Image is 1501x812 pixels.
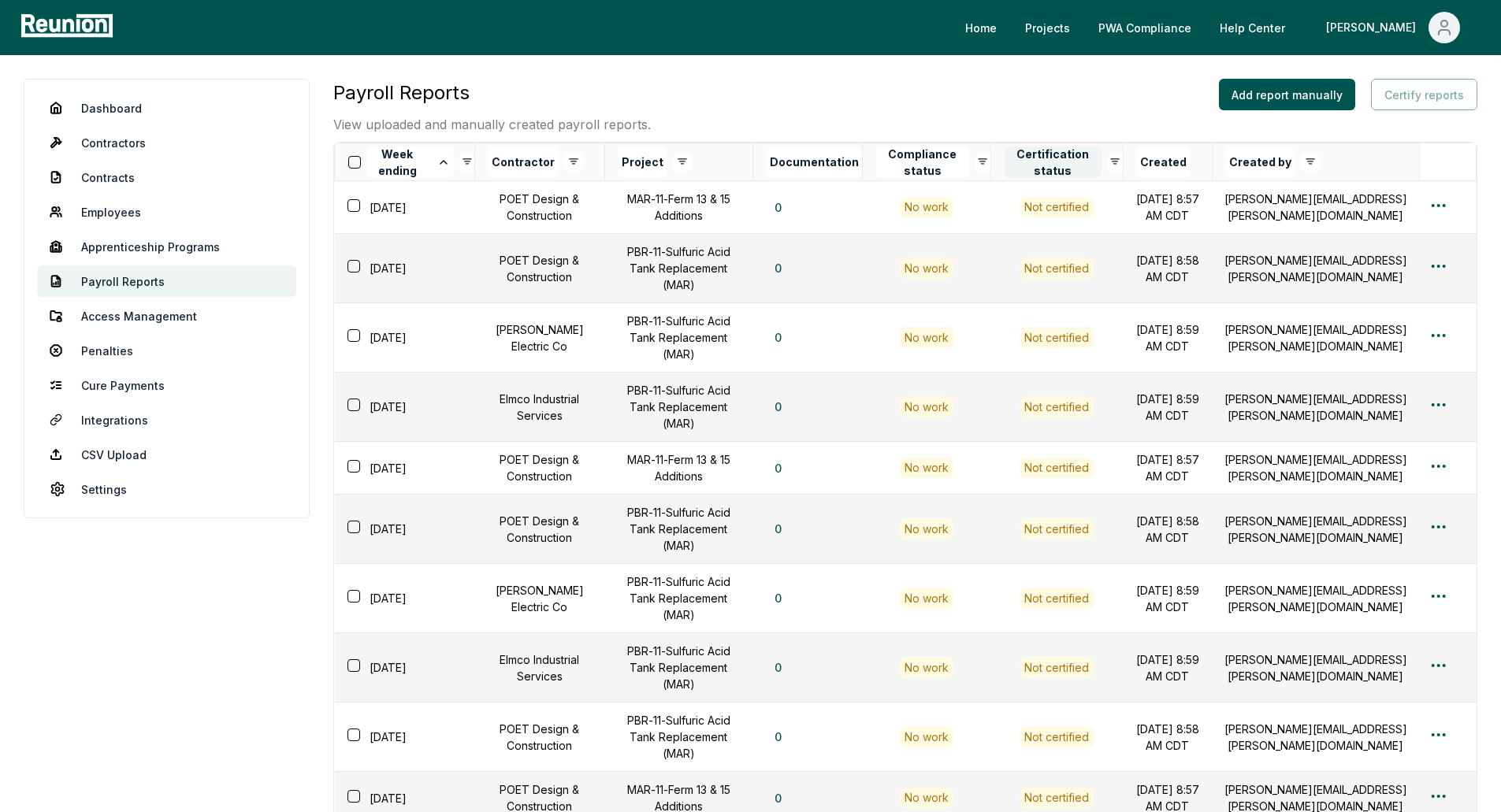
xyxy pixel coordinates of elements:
a: Dashboard [37,92,296,124]
div: No work [900,726,953,747]
td: PBR-11-Sulfuric Acid Tank Replacement (MAR) [604,303,752,373]
td: PBR-11-Sulfuric Acid Tank Replacement (MAR) [604,373,752,442]
a: Contractors [37,127,296,158]
td: [PERSON_NAME] Electric Co [475,303,604,373]
td: [PERSON_NAME] Electric Co [475,564,604,633]
td: Elmco Industrial Services [475,373,604,442]
div: No work [900,258,953,278]
button: Created [1137,146,1190,178]
div: [DATE] [344,656,475,679]
td: [PERSON_NAME][EMAIL_ADDRESS][PERSON_NAME][DOMAIN_NAME] [1212,442,1419,495]
td: PBR-11-Sulfuric Acid Tank Replacement (MAR) [604,703,752,772]
button: Not certified [1020,327,1094,347]
a: Access Management [37,300,296,332]
td: POET Design & Construction [475,442,604,495]
td: [DATE] 8:57 AM CDT [1124,442,1213,495]
td: [DATE] 8:58 AM CDT [1124,703,1213,772]
button: Not certified [1020,588,1094,608]
td: POET Design & Construction [475,234,604,303]
p: View uploaded and manually created payroll reports. [333,115,651,134]
td: [DATE] 8:59 AM CDT [1124,303,1213,373]
td: [DATE] 8:57 AM CDT [1124,181,1213,234]
button: 0 [762,514,794,545]
td: MAR-11-Ferm 13 & 15 Additions [604,181,752,234]
button: Not certified [1020,726,1094,747]
button: Not certified [1020,396,1094,417]
button: 0 [762,721,794,753]
button: 0 [762,452,794,484]
div: [PERSON_NAME] [1326,12,1422,43]
button: 0 [762,652,794,684]
td: POET Design & Construction [475,181,604,234]
button: Not certified [1020,518,1094,539]
div: No work [900,657,953,677]
td: PBR-11-Sulfuric Acid Tank Replacement (MAR) [604,633,752,703]
div: [DATE] [344,257,475,280]
td: [PERSON_NAME][EMAIL_ADDRESS][PERSON_NAME][DOMAIN_NAME] [1212,495,1419,564]
a: Help Center [1207,12,1298,43]
td: [PERSON_NAME][EMAIL_ADDRESS][PERSON_NAME][DOMAIN_NAME] [1212,564,1419,633]
div: No work [900,327,953,347]
div: [DATE] [344,787,475,810]
div: No work [900,788,953,808]
button: Project [619,146,667,178]
div: [DATE] [344,196,475,219]
td: [DATE] 8:59 AM CDT [1124,633,1213,703]
button: Week ending [367,146,453,178]
td: POET Design & Construction [475,703,604,772]
a: Employees [37,196,296,228]
div: [DATE] [344,457,475,480]
td: [PERSON_NAME][EMAIL_ADDRESS][PERSON_NAME][DOMAIN_NAME] [1212,633,1419,703]
td: PBR-11-Sulfuric Acid Tank Replacement (MAR) [604,234,752,303]
a: Cure Payments [37,369,296,401]
td: [PERSON_NAME][EMAIL_ADDRESS][PERSON_NAME][DOMAIN_NAME] [1212,181,1419,234]
button: Contractor [489,146,558,178]
div: No work [900,396,953,417]
h3: Payroll Reports [333,79,651,107]
button: Created by [1226,146,1295,178]
nav: Main [953,12,1485,43]
a: Contracts [37,161,296,193]
a: CSV Upload [37,439,296,470]
button: 0 [762,253,794,284]
button: Not certified [1020,258,1094,278]
button: 0 [762,322,794,354]
button: Not certified [1020,788,1094,808]
td: [PERSON_NAME][EMAIL_ADDRESS][PERSON_NAME][DOMAIN_NAME] [1212,303,1419,373]
button: 0 [762,191,794,223]
a: PWA Compliance [1086,12,1204,43]
td: MAR-11-Ferm 13 & 15 Additions [604,442,752,495]
td: Elmco Industrial Services [475,633,604,703]
div: No work [900,458,953,478]
button: Add report manually [1219,79,1355,110]
a: Apprenticeship Programs [37,231,296,262]
a: Payroll Reports [37,265,296,297]
a: Settings [37,473,296,505]
button: Certification status [1005,146,1102,178]
td: [PERSON_NAME][EMAIL_ADDRESS][PERSON_NAME][DOMAIN_NAME] [1212,703,1419,772]
td: PBR-11-Sulfuric Acid Tank Replacement (MAR) [604,564,752,633]
button: 0 [762,583,794,614]
td: [PERSON_NAME][EMAIL_ADDRESS][PERSON_NAME][DOMAIN_NAME] [1212,234,1419,303]
div: [DATE] [344,587,475,610]
div: No work [900,197,953,217]
div: No work [900,588,953,608]
td: POET Design & Construction [475,495,604,564]
div: [DATE] [344,517,475,540]
button: Not certified [1020,657,1094,677]
button: Not certified [1020,458,1094,478]
td: [DATE] 8:58 AM CDT [1124,495,1213,564]
td: [DATE] 8:59 AM CDT [1124,373,1213,442]
td: PBR-11-Sulfuric Acid Tank Replacement (MAR) [604,495,752,564]
div: [DATE] [344,725,475,748]
button: Not certified [1020,197,1094,217]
